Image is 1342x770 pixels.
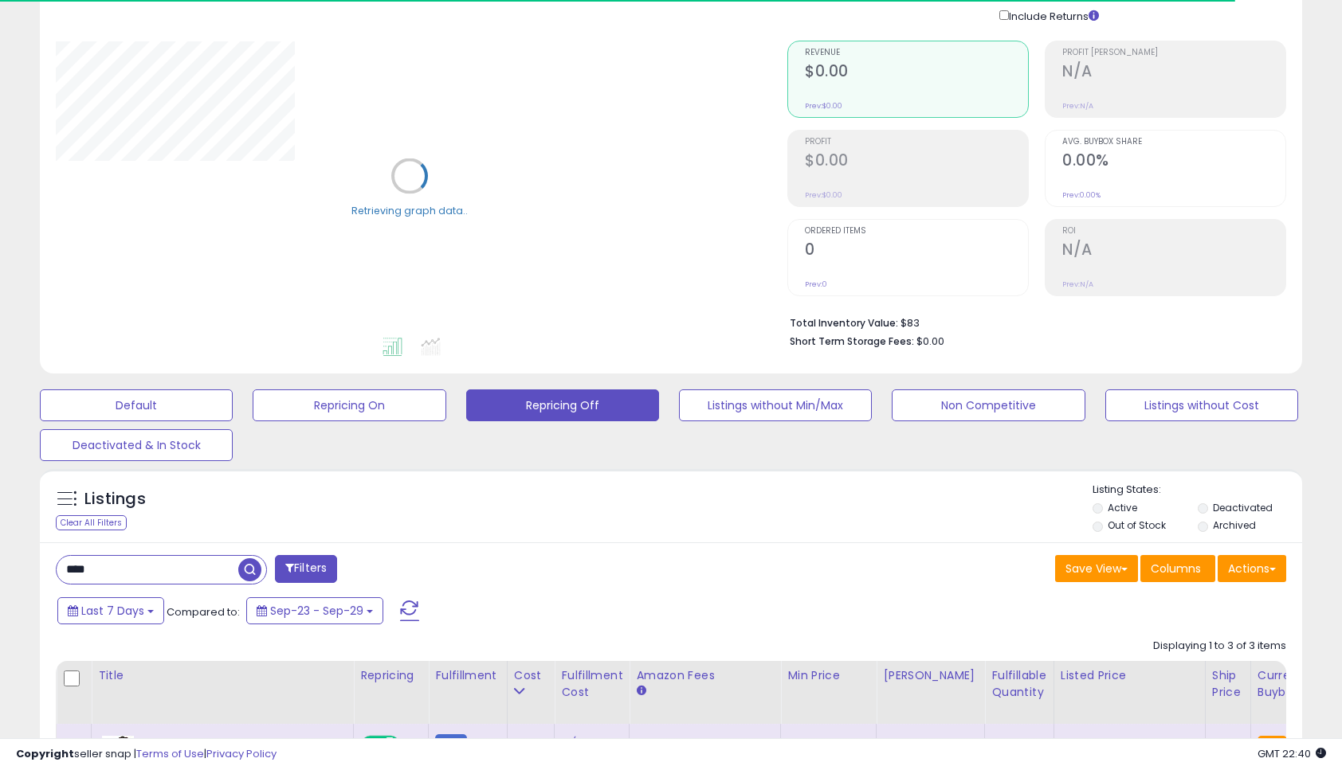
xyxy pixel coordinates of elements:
[805,138,1028,147] span: Profit
[1140,555,1215,582] button: Columns
[40,389,233,421] button: Default
[56,515,127,530] div: Clear All Filters
[1105,389,1298,421] button: Listings without Cost
[805,240,1028,262] h2: 0
[1108,518,1166,532] label: Out of Stock
[1108,501,1137,514] label: Active
[805,62,1028,84] h2: $0.00
[1062,101,1093,111] small: Prev: N/A
[790,334,914,348] b: Short Term Storage Fees:
[167,604,240,620] span: Compared to:
[1062,138,1285,147] span: Avg. Buybox Share
[636,667,774,684] div: Amazon Fees
[246,597,383,624] button: Sep-23 - Sep-29
[98,667,347,684] div: Title
[787,667,869,684] div: Min Price
[1212,667,1244,701] div: Ship Price
[275,555,337,583] button: Filters
[805,227,1028,236] span: Ordered Items
[466,389,659,421] button: Repricing Off
[991,667,1046,701] div: Fulfillable Quantity
[1062,190,1101,200] small: Prev: 0.00%
[790,316,898,330] b: Total Inventory Value:
[351,203,468,217] div: Retrieving graph data..
[136,746,204,761] a: Terms of Use
[561,667,622,701] div: Fulfillment Cost
[16,747,277,762] div: seller snap | |
[1213,518,1256,532] label: Archived
[206,746,277,761] a: Privacy Policy
[1061,667,1199,684] div: Listed Price
[1055,555,1138,582] button: Save View
[360,667,422,684] div: Repricing
[270,603,363,619] span: Sep-23 - Sep-29
[805,151,1028,173] h2: $0.00
[1213,501,1273,514] label: Deactivated
[805,279,827,289] small: Prev: 0
[253,389,445,421] button: Repricing On
[435,667,500,684] div: Fulfillment
[1258,667,1340,701] div: Current Buybox Price
[805,49,1028,57] span: Revenue
[1093,483,1302,498] p: Listing States:
[790,312,1274,331] li: $83
[1153,639,1286,654] div: Displaying 1 to 3 of 3 items
[84,488,146,510] h5: Listings
[1062,151,1285,173] h2: 0.00%
[805,101,842,111] small: Prev: $0.00
[1062,49,1285,57] span: Profit [PERSON_NAME]
[16,746,74,761] strong: Copyright
[916,334,944,349] span: $0.00
[1151,561,1201,577] span: Columns
[1218,555,1286,582] button: Actions
[1062,279,1093,289] small: Prev: N/A
[1062,62,1285,84] h2: N/A
[57,597,164,624] button: Last 7 Days
[1062,240,1285,262] h2: N/A
[892,389,1085,421] button: Non Competitive
[679,389,872,421] button: Listings without Min/Max
[1258,746,1326,761] span: 2025-10-7 22:40 GMT
[40,429,233,461] button: Deactivated & In Stock
[883,667,978,684] div: [PERSON_NAME]
[987,7,1119,25] div: Include Returns
[1062,227,1285,236] span: ROI
[81,603,144,619] span: Last 7 Days
[636,684,645,698] small: Amazon Fees.
[805,190,842,200] small: Prev: $0.00
[514,667,548,684] div: Cost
